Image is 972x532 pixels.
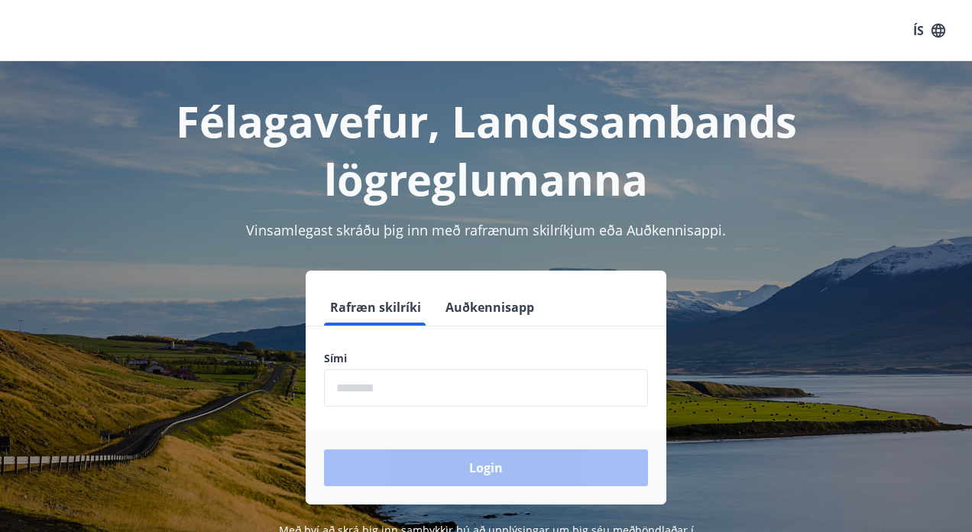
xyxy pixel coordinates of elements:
[324,351,648,366] label: Sími
[905,17,954,44] button: ÍS
[324,289,427,326] button: Rafræn skilríki
[18,92,954,208] h1: Félagavefur, Landssambands lögreglumanna
[439,289,540,326] button: Auðkennisapp
[246,221,726,239] span: Vinsamlegast skráðu þig inn með rafrænum skilríkjum eða Auðkennisappi.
